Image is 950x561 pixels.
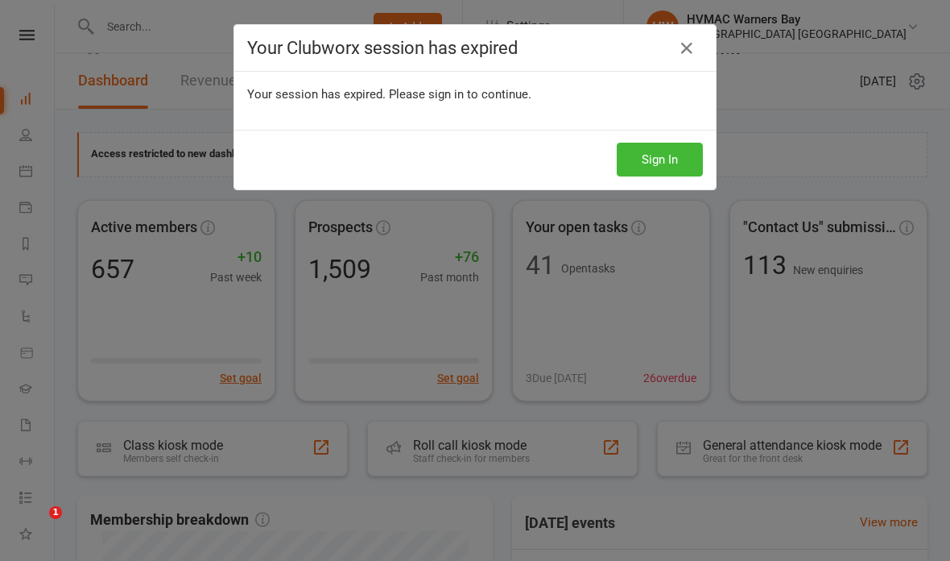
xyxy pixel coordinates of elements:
[16,506,55,545] iframe: Intercom live chat
[674,35,700,61] a: Close
[247,87,531,102] span: Your session has expired. Please sign in to continue.
[617,143,703,177] button: Sign In
[49,506,62,519] span: 1
[247,38,703,58] h4: Your Clubworx session has expired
